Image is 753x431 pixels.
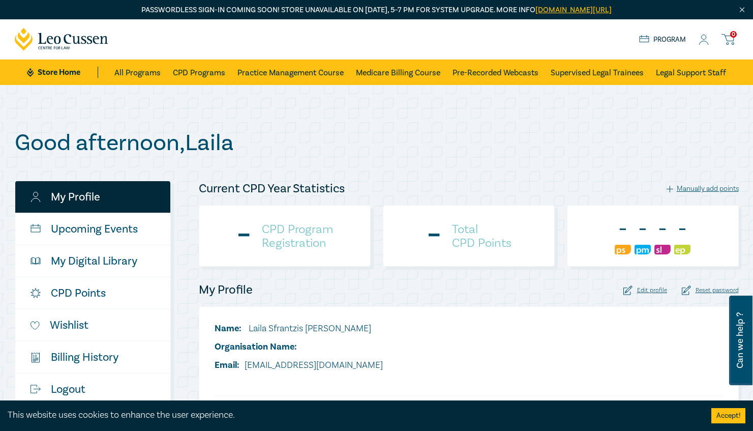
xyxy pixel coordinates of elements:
[426,223,442,249] div: -
[15,5,739,16] p: Passwordless sign-in coming soon! Store unavailable on [DATE], 5–7 PM for system upgrade. More info
[15,309,170,341] a: Wishlist
[615,216,631,243] div: -
[639,34,686,45] a: Program
[15,213,170,245] a: Upcoming Events
[15,245,170,277] a: My Digital Library
[15,373,170,405] a: Logout
[236,223,252,249] div: -
[738,6,746,14] img: Close
[215,323,242,334] span: Name:
[262,222,333,250] h4: CPD Program Registration
[635,216,651,243] div: -
[667,184,739,193] div: Manually add points
[15,181,170,213] a: My Profile
[8,409,696,422] div: This website uses cookies to enhance the user experience.
[199,181,345,197] h4: Current CPD Year Statistics
[654,245,671,254] img: Substantive Law
[674,245,690,254] img: Ethics & Professional Responsibility
[674,216,690,243] div: -
[215,322,383,335] li: Laila Sfrantzis [PERSON_NAME]
[453,60,538,85] a: Pre-Recorded Webcasts
[452,222,511,250] h4: Total CPD Points
[711,408,745,423] button: Accept cookies
[15,341,170,373] a: $Billing History
[682,285,739,295] div: Reset password
[114,60,161,85] a: All Programs
[27,67,98,78] a: Store Home
[635,245,651,254] img: Practice Management & Business Skills
[215,341,297,353] span: Organisation Name:
[730,31,737,38] span: 0
[735,302,745,379] span: Can we help ?
[215,359,239,371] span: Email:
[654,216,671,243] div: -
[215,359,383,372] li: [EMAIL_ADDRESS][DOMAIN_NAME]
[623,285,667,295] div: Edit profile
[173,60,225,85] a: CPD Programs
[615,245,631,254] img: Professional Skills
[33,354,35,359] tspan: $
[15,277,170,309] a: CPD Points
[199,282,253,298] h4: My Profile
[237,60,344,85] a: Practice Management Course
[356,60,440,85] a: Medicare Billing Course
[656,60,726,85] a: Legal Support Staff
[15,130,739,156] h1: Good afternoon , Laila
[535,5,612,15] a: [DOMAIN_NAME][URL]
[551,60,644,85] a: Supervised Legal Trainees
